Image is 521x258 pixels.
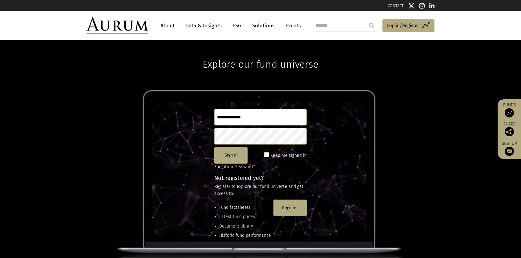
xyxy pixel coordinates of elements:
[505,108,514,117] img: Access Funds
[408,3,414,9] img: Twitter icon
[182,20,225,31] a: Data & Insights
[219,213,271,220] li: Latest fund prices
[219,204,271,211] li: Fund factsheets
[229,20,244,31] a: ESG
[273,200,307,216] button: Register
[382,19,434,32] a: Log in/Register
[219,223,271,230] li: Document library
[249,20,278,31] a: Solutions
[501,102,518,117] a: Funds
[157,20,178,31] a: About
[214,164,255,169] a: Forgotten Password?
[203,40,318,70] h1: Explore our fund universe
[429,3,435,9] img: Linkedin icon
[87,17,148,34] img: Aurum
[501,122,518,136] div: Share
[387,22,419,29] span: Log in/Register
[388,3,404,8] a: CONTACT
[505,147,514,156] img: Sign up to our newsletter
[270,152,307,159] label: Keep me signed in
[282,20,301,31] a: Events
[366,19,378,32] input: Submit
[419,3,425,9] img: Instagram icon
[501,141,518,156] a: Sign up
[214,183,307,197] p: Register to explore our fund universe and get access to:
[214,175,307,181] h4: Not registered yet?
[214,147,248,164] button: Sign in
[505,127,514,136] img: Share this post
[219,232,271,239] li: Historic fund performance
